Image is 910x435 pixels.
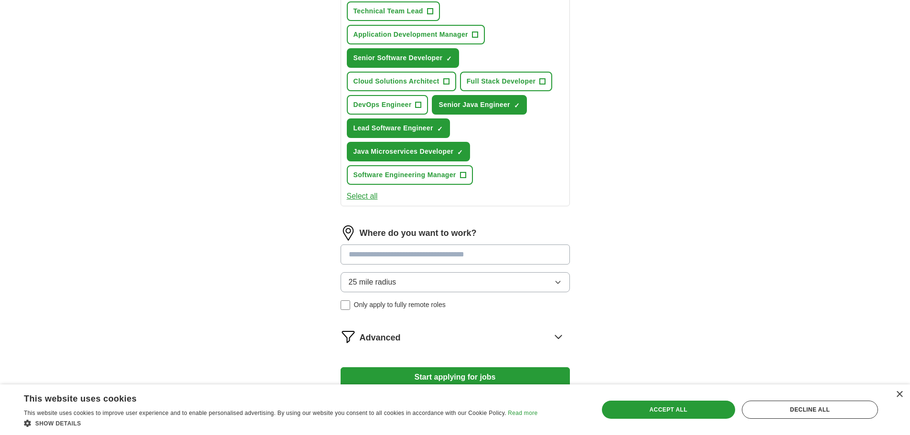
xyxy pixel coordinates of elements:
button: DevOps Engineer [347,95,428,115]
span: Senior Java Engineer [439,100,510,110]
button: Lead Software Engineer✓ [347,118,450,138]
span: ✓ [457,149,463,156]
div: Show details [24,418,537,428]
span: Cloud Solutions Architect [353,76,439,86]
button: Select all [347,191,378,202]
span: Senior Software Developer [353,53,443,63]
input: Only apply to fully remote roles [341,300,350,310]
button: 25 mile radius [341,272,570,292]
span: Application Development Manager [353,30,468,40]
span: 25 mile radius [349,276,396,288]
span: Technical Team Lead [353,6,423,16]
span: Software Engineering Manager [353,170,456,180]
div: Decline all [742,401,878,419]
label: Where do you want to work? [360,227,477,240]
img: location.png [341,225,356,241]
button: Java Microservices Developer✓ [347,142,471,161]
span: This website uses cookies to improve user experience and to enable personalised advertising. By u... [24,410,506,416]
span: Advanced [360,331,401,344]
button: Technical Team Lead [347,1,440,21]
div: Close [896,391,903,398]
span: Full Stack Developer [467,76,536,86]
span: Java Microservices Developer [353,147,454,157]
button: Senior Java Engineer✓ [432,95,526,115]
button: Application Development Manager [347,25,485,44]
a: Read more, opens a new window [508,410,537,416]
button: Senior Software Developer✓ [347,48,460,68]
span: Only apply to fully remote roles [354,300,446,310]
img: filter [341,329,356,344]
button: Full Stack Developer [460,72,553,91]
span: ✓ [514,102,520,109]
span: ✓ [446,55,452,63]
button: Cloud Solutions Architect [347,72,456,91]
span: Show details [35,420,81,427]
span: ✓ [437,125,443,133]
span: DevOps Engineer [353,100,412,110]
span: Lead Software Engineer [353,123,433,133]
button: Software Engineering Manager [347,165,473,185]
div: Accept all [602,401,735,419]
button: Start applying for jobs [341,367,570,387]
div: This website uses cookies [24,390,514,404]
